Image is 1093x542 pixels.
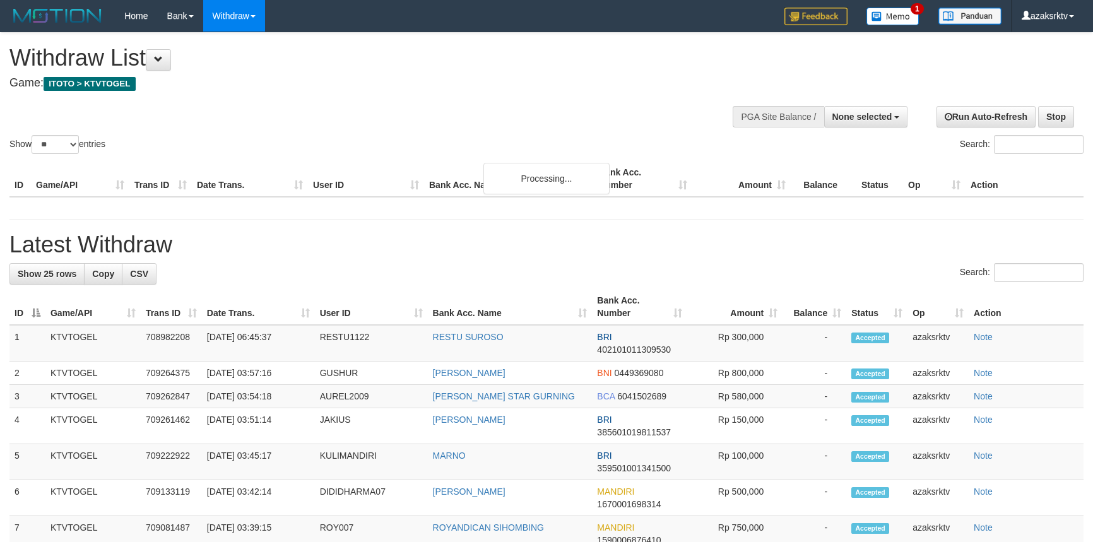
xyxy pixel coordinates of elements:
th: Bank Acc. Name: activate to sort column ascending [428,289,593,325]
input: Search: [994,135,1084,154]
td: - [783,362,846,385]
td: 5 [9,444,45,480]
td: Rp 100,000 [687,444,783,480]
span: 1 [911,3,924,15]
div: PGA Site Balance / [733,106,824,127]
th: Amount: activate to sort column ascending [687,289,783,325]
a: Show 25 rows [9,263,85,285]
th: Amount [692,161,791,197]
td: 709261462 [141,408,202,444]
span: Copy 385601019811537 to clipboard [597,427,671,437]
a: Note [974,522,993,533]
td: Rp 800,000 [687,362,783,385]
h1: Latest Withdraw [9,232,1084,257]
th: Status [856,161,903,197]
td: 709133119 [141,480,202,516]
td: GUSHUR [315,362,428,385]
a: [PERSON_NAME] STAR GURNING [433,391,575,401]
span: BRI [597,415,611,425]
span: Copy 359501001341500 to clipboard [597,463,671,473]
span: Show 25 rows [18,269,76,279]
span: Accepted [851,392,889,403]
td: azaksrktv [907,325,969,362]
td: 708982208 [141,325,202,362]
span: Accepted [851,333,889,343]
span: None selected [832,112,892,122]
span: CSV [130,269,148,279]
td: [DATE] 03:57:16 [202,362,315,385]
th: Op [903,161,966,197]
td: - [783,385,846,408]
td: KULIMANDIRI [315,444,428,480]
th: Action [969,289,1084,325]
th: Date Trans. [192,161,308,197]
td: azaksrktv [907,480,969,516]
a: Run Auto-Refresh [936,106,1036,127]
th: ID: activate to sort column descending [9,289,45,325]
td: 6 [9,480,45,516]
th: Trans ID: activate to sort column ascending [141,289,202,325]
label: Show entries [9,135,105,154]
th: User ID: activate to sort column ascending [315,289,428,325]
a: CSV [122,263,157,285]
td: Rp 580,000 [687,385,783,408]
td: DIDIDHARMA07 [315,480,428,516]
td: RESTU1122 [315,325,428,362]
td: - [783,444,846,480]
th: Bank Acc. Name [424,161,594,197]
span: BRI [597,451,611,461]
label: Search: [960,263,1084,282]
th: Bank Acc. Number: activate to sort column ascending [592,289,687,325]
img: panduan.png [938,8,1001,25]
span: BRI [597,332,611,342]
th: Status: activate to sort column ascending [846,289,907,325]
td: azaksrktv [907,385,969,408]
span: Copy 1670001698314 to clipboard [597,499,661,509]
td: azaksrktv [907,362,969,385]
a: Note [974,368,993,378]
td: KTVTOGEL [45,408,141,444]
span: Copy 0449369080 to clipboard [615,368,664,378]
div: Processing... [483,163,610,194]
a: RESTU SUROSO [433,332,504,342]
td: 709264375 [141,362,202,385]
th: Bank Acc. Number [594,161,692,197]
a: Note [974,332,993,342]
td: Rp 300,000 [687,325,783,362]
button: None selected [824,106,908,127]
input: Search: [994,263,1084,282]
td: KTVTOGEL [45,325,141,362]
td: JAKIUS [315,408,428,444]
td: - [783,408,846,444]
img: Button%20Memo.svg [866,8,919,25]
a: MARNO [433,451,466,461]
img: Feedback.jpg [784,8,848,25]
th: Balance [791,161,856,197]
a: [PERSON_NAME] [433,486,505,497]
td: Rp 150,000 [687,408,783,444]
td: [DATE] 03:54:18 [202,385,315,408]
td: KTVTOGEL [45,362,141,385]
a: [PERSON_NAME] [433,368,505,378]
th: User ID [308,161,424,197]
a: ROYANDICAN SIHOMBING [433,522,544,533]
td: 2 [9,362,45,385]
td: AUREL2009 [315,385,428,408]
td: azaksrktv [907,408,969,444]
th: ID [9,161,31,197]
td: [DATE] 03:51:14 [202,408,315,444]
th: Action [966,161,1084,197]
a: Stop [1038,106,1074,127]
span: MANDIRI [597,522,634,533]
th: Game/API: activate to sort column ascending [45,289,141,325]
span: Accepted [851,523,889,534]
td: - [783,325,846,362]
h1: Withdraw List [9,45,716,71]
span: Accepted [851,415,889,426]
a: Note [974,391,993,401]
td: KTVTOGEL [45,444,141,480]
img: MOTION_logo.png [9,6,105,25]
td: azaksrktv [907,444,969,480]
td: 4 [9,408,45,444]
span: MANDIRI [597,486,634,497]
